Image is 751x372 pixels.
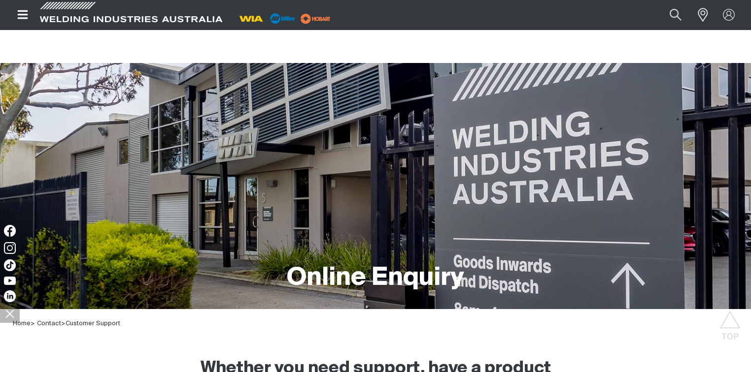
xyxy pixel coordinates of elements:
[37,320,61,327] a: Contact
[13,320,31,327] a: Home
[659,4,692,26] button: Search products
[66,320,120,327] span: Customer Support
[61,320,66,327] span: >
[4,277,16,285] img: YouTube
[287,262,464,294] h1: Online Enquiry
[4,225,16,237] img: Facebook
[4,290,16,302] img: LinkedIn
[1,305,18,322] img: hide socials
[647,4,692,26] input: Product name or item number...
[31,320,35,327] span: >
[4,242,16,254] img: Instagram
[4,259,16,271] img: TikTok
[66,319,120,327] a: Customer Support
[298,11,334,26] img: miller
[298,15,334,22] a: miller
[719,310,741,333] button: Scroll to top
